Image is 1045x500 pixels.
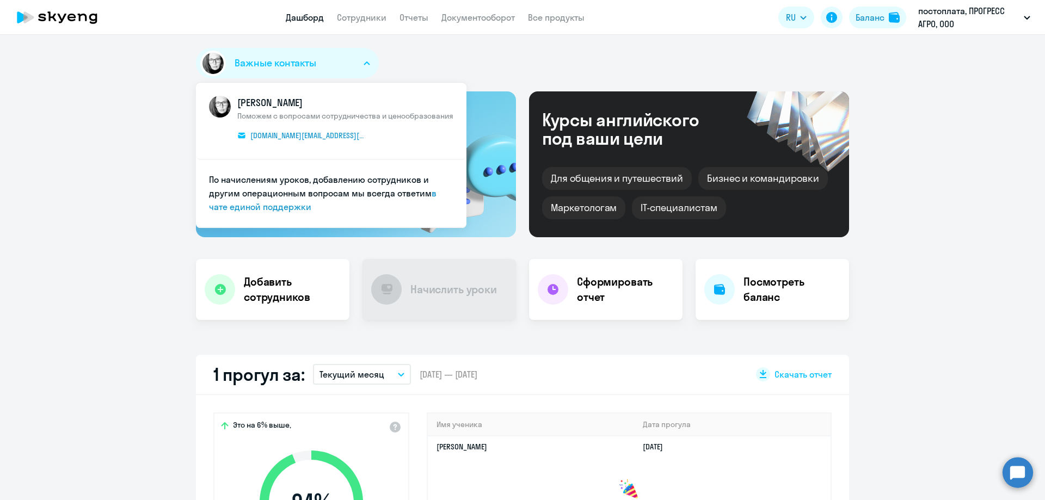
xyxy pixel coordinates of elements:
button: Текущий месяц [313,364,411,385]
div: Курсы английского под ваши цели [542,110,728,147]
button: постоплата, ПРОГРЕСС АГРО, ООО [913,4,1036,30]
a: Сотрудники [337,12,386,23]
button: Балансbalance [849,7,906,28]
div: IT-специалистам [632,196,726,219]
span: [DATE] — [DATE] [420,368,477,380]
a: [DOMAIN_NAME][EMAIL_ADDRESS][DOMAIN_NAME] [237,129,365,141]
a: Все продукты [528,12,585,23]
span: Поможем с вопросами сотрудничества и ценообразования [237,111,453,121]
a: [DATE] [643,442,672,452]
div: Бизнес и командировки [698,167,828,190]
div: Баланс [856,11,884,24]
span: [DOMAIN_NAME][EMAIL_ADDRESS][DOMAIN_NAME] [250,131,365,140]
span: Важные контакты [235,56,316,70]
th: Дата прогула [634,413,831,436]
h4: Сформировать отчет [577,274,674,305]
a: Отчеты [399,12,428,23]
span: [PERSON_NAME] [237,96,453,110]
button: Важные контакты [196,48,379,78]
a: в чате единой поддержки [209,188,437,212]
div: Для общения и путешествий [542,167,692,190]
h2: 1 прогул за: [213,363,304,385]
div: Маркетологам [542,196,625,219]
a: Документооборот [441,12,515,23]
ul: Важные контакты [196,83,466,228]
span: Это на 6% выше, [233,420,291,433]
h4: Начислить уроки [410,282,497,297]
a: Дашборд [286,12,324,23]
img: avatar [200,51,226,76]
p: Текущий месяц [319,368,384,381]
span: RU [786,11,796,24]
img: avatar [209,96,231,118]
span: Скачать отчет [774,368,832,380]
p: постоплата, ПРОГРЕСС АГРО, ООО [918,4,1019,30]
h4: Посмотреть баланс [743,274,840,305]
img: balance [889,12,900,23]
a: [PERSON_NAME] [437,442,487,452]
span: По начислениям уроков, добавлению сотрудников и другим операционным вопросам мы всегда ответим [209,174,432,199]
h4: Добавить сотрудников [244,274,341,305]
th: Имя ученика [428,413,634,436]
button: RU [778,7,814,28]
